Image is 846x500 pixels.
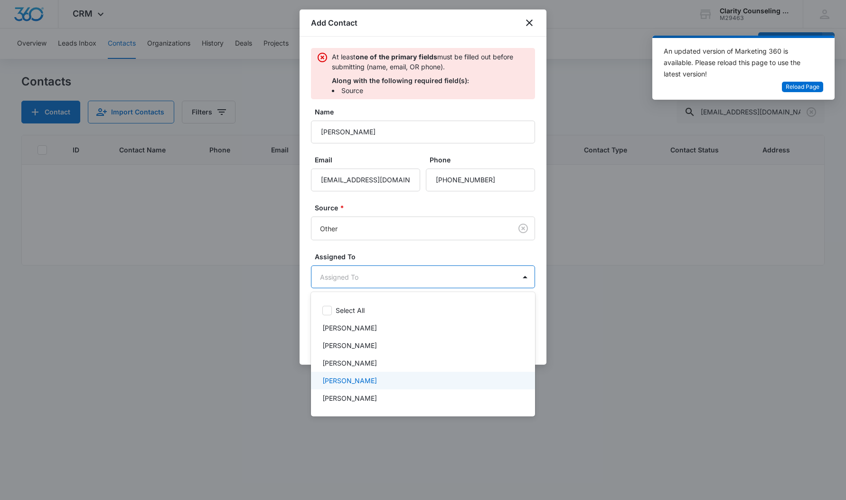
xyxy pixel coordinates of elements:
[322,376,377,386] p: [PERSON_NAME]
[786,83,819,92] span: Reload Page
[664,46,812,80] div: An updated version of Marketing 360 is available. Please reload this page to use the latest version!
[322,340,377,350] p: [PERSON_NAME]
[322,323,377,333] p: [PERSON_NAME]
[322,358,377,368] p: [PERSON_NAME]
[336,305,365,315] p: Select All
[322,393,377,403] p: [PERSON_NAME]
